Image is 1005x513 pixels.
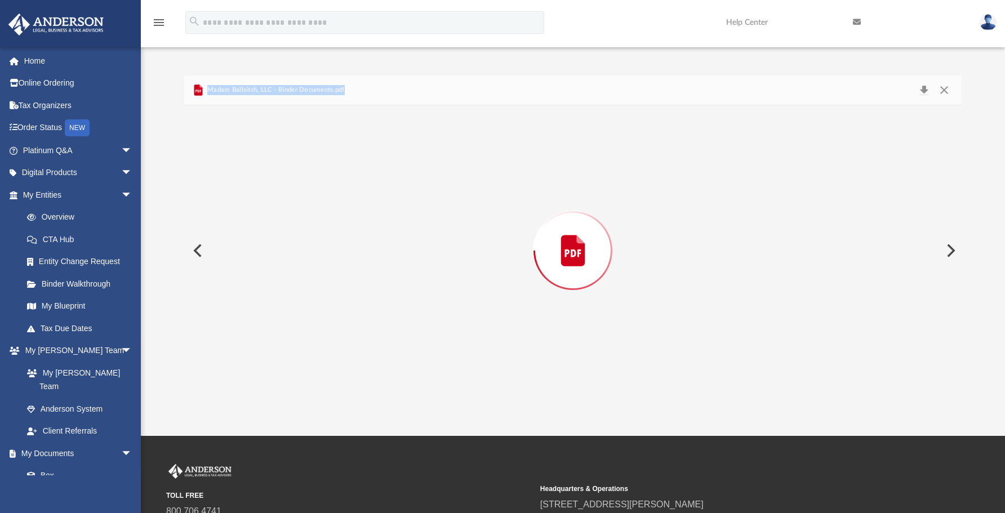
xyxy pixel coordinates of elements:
img: Anderson Advisors Platinum Portal [166,464,234,479]
a: My Blueprint [16,295,144,318]
a: [STREET_ADDRESS][PERSON_NAME] [540,499,704,509]
a: Online Ordering [8,72,149,95]
a: My Entitiesarrow_drop_down [8,184,149,206]
button: Close [934,82,954,98]
a: Entity Change Request [16,251,149,273]
a: Overview [16,206,149,229]
span: arrow_drop_down [121,340,144,363]
span: arrow_drop_down [121,139,144,162]
a: Client Referrals [16,420,144,443]
a: Home [8,50,149,72]
a: menu [152,21,166,29]
a: Digital Productsarrow_drop_down [8,162,149,184]
i: search [188,15,201,28]
div: NEW [65,119,90,136]
span: Madam Ballsitch, LLC - Binder Documents.pdf [205,85,345,95]
a: Box [16,465,138,487]
span: arrow_drop_down [121,162,144,185]
img: User Pic [980,14,997,30]
img: Anderson Advisors Platinum Portal [5,14,107,35]
span: arrow_drop_down [121,442,144,465]
a: Anderson System [16,398,144,420]
a: Order StatusNEW [8,117,149,140]
a: CTA Hub [16,228,149,251]
small: TOLL FREE [166,490,532,501]
div: Preview [184,75,962,396]
button: Download [914,82,934,98]
small: Headquarters & Operations [540,484,906,494]
a: Tax Organizers [8,94,149,117]
button: Previous File [184,235,209,266]
a: My [PERSON_NAME] Teamarrow_drop_down [8,340,144,362]
a: My [PERSON_NAME] Team [16,362,138,398]
a: Binder Walkthrough [16,273,149,295]
a: My Documentsarrow_drop_down [8,442,144,465]
a: Platinum Q&Aarrow_drop_down [8,139,149,162]
button: Next File [937,235,962,266]
a: Tax Due Dates [16,317,149,340]
i: menu [152,16,166,29]
span: arrow_drop_down [121,184,144,207]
